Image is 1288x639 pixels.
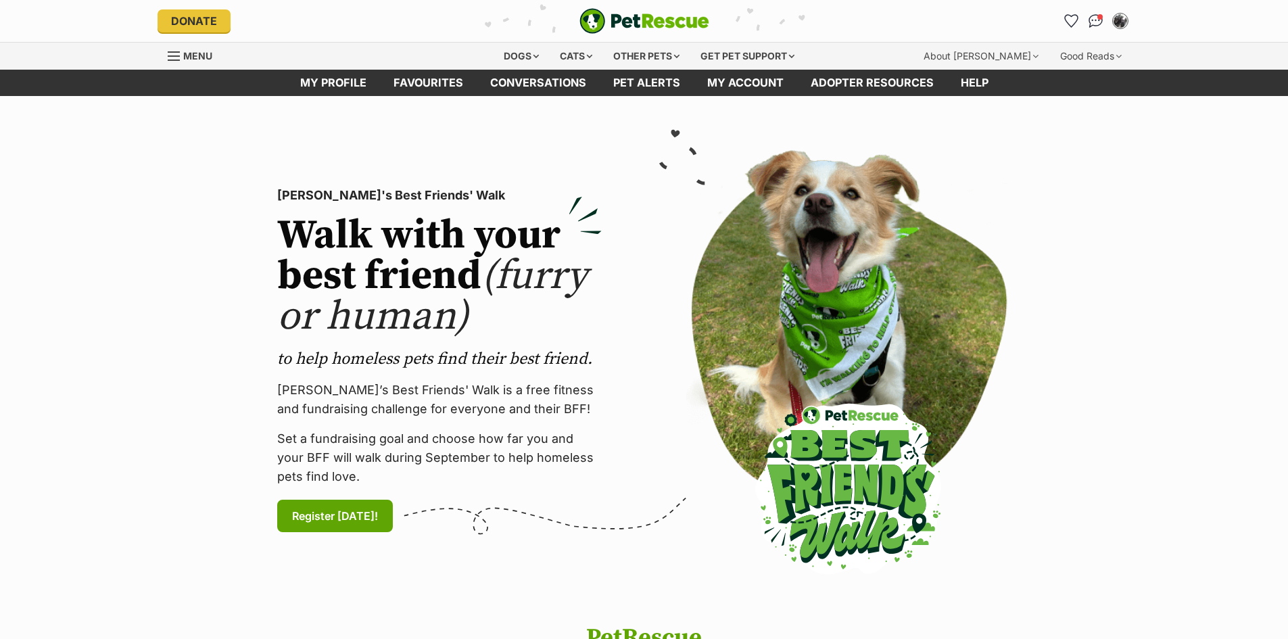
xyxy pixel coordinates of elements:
[579,8,709,34] img: logo-e224e6f780fb5917bec1dbf3a21bbac754714ae5b6737aabdf751b685950b380.svg
[494,43,548,70] div: Dogs
[797,70,947,96] a: Adopter resources
[277,381,602,419] p: [PERSON_NAME]’s Best Friends' Walk is a free fitness and fundraising challenge for everyone and t...
[1085,10,1107,32] a: Conversations
[277,429,602,486] p: Set a fundraising goal and choose how far you and your BFF will walk during September to help hom...
[1051,43,1131,70] div: Good Reads
[277,216,602,337] h2: Walk with your best friend
[1061,10,1131,32] ul: Account quick links
[277,348,602,370] p: to help homeless pets find their best friend.
[914,43,1048,70] div: About [PERSON_NAME]
[287,70,380,96] a: My profile
[183,50,212,62] span: Menu
[1110,10,1131,32] button: My account
[947,70,1002,96] a: Help
[477,70,600,96] a: conversations
[579,8,709,34] a: PetRescue
[694,70,797,96] a: My account
[604,43,689,70] div: Other pets
[600,70,694,96] a: Pet alerts
[1061,10,1082,32] a: Favourites
[1114,14,1127,28] img: Kate Stockwell profile pic
[158,9,231,32] a: Donate
[277,500,393,532] a: Register [DATE]!
[550,43,602,70] div: Cats
[277,251,588,342] span: (furry or human)
[168,43,222,67] a: Menu
[292,508,378,524] span: Register [DATE]!
[1089,14,1103,28] img: chat-41dd97257d64d25036548639549fe6c8038ab92f7586957e7f3b1b290dea8141.svg
[277,186,602,205] p: [PERSON_NAME]'s Best Friends' Walk
[380,70,477,96] a: Favourites
[691,43,804,70] div: Get pet support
